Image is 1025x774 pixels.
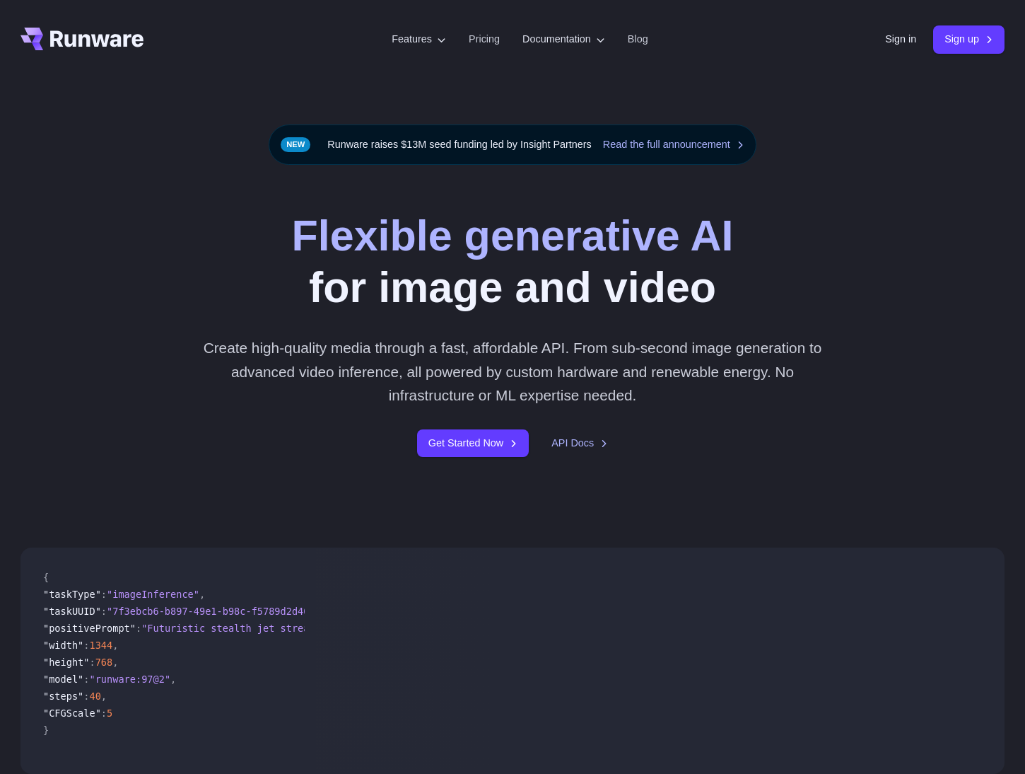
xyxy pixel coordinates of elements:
[101,707,107,719] span: :
[43,724,49,736] span: }
[101,691,107,702] span: ,
[83,674,89,685] span: :
[101,606,107,617] span: :
[417,429,529,457] a: Get Started Now
[136,623,141,634] span: :
[95,657,113,668] span: 768
[83,640,89,651] span: :
[141,623,668,634] span: "Futuristic stealth jet streaking through a neon-lit cityscape with glowing purple exhaust"
[43,691,83,702] span: "steps"
[469,31,500,47] a: Pricing
[112,657,118,668] span: ,
[89,657,95,668] span: :
[107,589,199,600] span: "imageInference"
[269,125,756,165] div: Runware raises $13M seed funding led by Insight Partners
[199,589,205,600] span: ,
[885,31,916,47] a: Sign in
[83,691,89,702] span: :
[43,572,49,583] span: {
[89,674,170,685] span: "runware:97@2"
[170,674,176,685] span: ,
[603,137,744,153] a: Read the full announcement
[628,31,648,47] a: Blog
[107,707,112,719] span: 5
[43,707,101,719] span: "CFGScale"
[43,606,101,617] span: "taskUUID"
[101,589,107,600] span: :
[292,212,734,260] strong: Flexible generative AI
[198,336,828,407] p: Create high-quality media through a fast, affordable API. From sub-second image generation to adv...
[43,674,83,685] span: "model"
[43,657,89,668] span: "height"
[107,606,327,617] span: "7f3ebcb6-b897-49e1-b98c-f5789d2d40d7"
[522,31,605,47] label: Documentation
[112,640,118,651] span: ,
[551,435,608,451] a: API Docs
[43,623,136,634] span: "positivePrompt"
[392,31,446,47] label: Features
[292,210,734,313] h1: for image and video
[43,640,83,651] span: "width"
[933,25,1004,53] a: Sign up
[20,28,143,50] a: Go to /
[89,691,100,702] span: 40
[43,589,101,600] span: "taskType"
[89,640,112,651] span: 1344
